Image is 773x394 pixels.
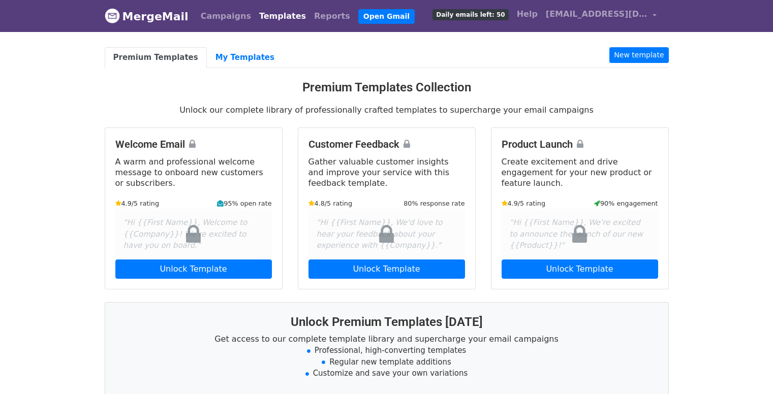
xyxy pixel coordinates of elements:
[117,345,656,356] li: Professional, high-converting templates
[115,156,272,188] p: A warm and professional welcome message to onboard new customers or subscribers.
[105,47,207,68] a: Premium Templates
[115,209,272,259] div: "Hi {{First Name}}, Welcome to {{Company}}! We're excited to have you on board."
[117,356,656,368] li: Regular new template additions
[358,9,415,24] a: Open Gmail
[105,6,189,27] a: MergeMail
[197,6,255,26] a: Campaigns
[115,199,160,208] small: 4.9/5 rating
[105,105,669,115] p: Unlock our complete library of professionally crafted templates to supercharge your email campaigns
[117,368,656,379] li: Customize and save your own variations
[502,259,658,279] a: Unlock Template
[308,138,465,150] h4: Customer Feedback
[255,6,310,26] a: Templates
[117,315,656,330] h3: Unlock Premium Templates [DATE]
[217,199,271,208] small: 95% open rate
[546,8,647,20] span: [EMAIL_ADDRESS][DOMAIN_NAME]
[308,209,465,259] div: "Hi {{First Name}}, We'd love to hear your feedback about your experience with {{Company}}."
[502,209,658,259] div: "Hi {{First Name}}, We're excited to announce the launch of our new {{Product}}!"
[308,199,353,208] small: 4.8/5 rating
[502,199,546,208] small: 4.9/5 rating
[404,199,465,208] small: 80% response rate
[513,4,542,24] a: Help
[609,47,668,63] a: New template
[594,199,658,208] small: 90% engagement
[308,259,465,279] a: Unlock Template
[117,334,656,344] p: Get access to our complete template library and supercharge your email campaigns
[432,9,508,20] span: Daily emails left: 50
[542,4,661,28] a: [EMAIL_ADDRESS][DOMAIN_NAME]
[115,138,272,150] h4: Welcome Email
[502,156,658,188] p: Create excitement and drive engagement for your new product or feature launch.
[502,138,658,150] h4: Product Launch
[207,47,283,68] a: My Templates
[115,259,272,279] a: Unlock Template
[308,156,465,188] p: Gather valuable customer insights and improve your service with this feedback template.
[428,4,512,24] a: Daily emails left: 50
[310,6,354,26] a: Reports
[105,8,120,23] img: MergeMail logo
[105,80,669,95] h3: Premium Templates Collection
